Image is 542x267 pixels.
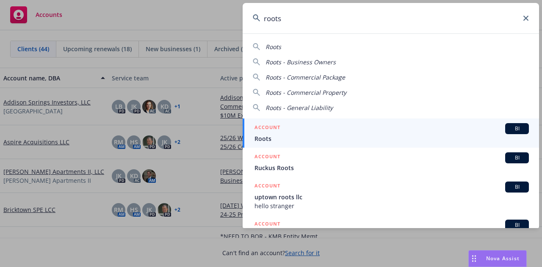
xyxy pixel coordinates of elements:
[468,250,527,267] button: Nova Assist
[243,3,539,33] input: Search...
[509,183,525,191] span: BI
[243,177,539,215] a: ACCOUNTBIuptown roots llchello stranger
[243,148,539,177] a: ACCOUNTBIRuckus Roots
[509,125,525,132] span: BI
[254,182,280,192] h5: ACCOUNT
[254,134,529,143] span: Roots
[265,88,346,96] span: Roots - Commercial Property
[254,193,529,201] span: uptown roots llc
[254,123,280,133] h5: ACCOUNT
[243,215,539,244] a: ACCOUNTBI
[254,201,529,210] span: hello stranger
[265,58,336,66] span: Roots - Business Owners
[265,43,281,51] span: Roots
[265,73,345,81] span: Roots - Commercial Package
[265,104,333,112] span: Roots - General Liability
[254,163,529,172] span: Ruckus Roots
[486,255,520,262] span: Nova Assist
[254,220,280,230] h5: ACCOUNT
[254,152,280,162] h5: ACCOUNT
[469,250,479,267] div: Drag to move
[509,154,525,162] span: BI
[243,118,539,148] a: ACCOUNTBIRoots
[509,221,525,229] span: BI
